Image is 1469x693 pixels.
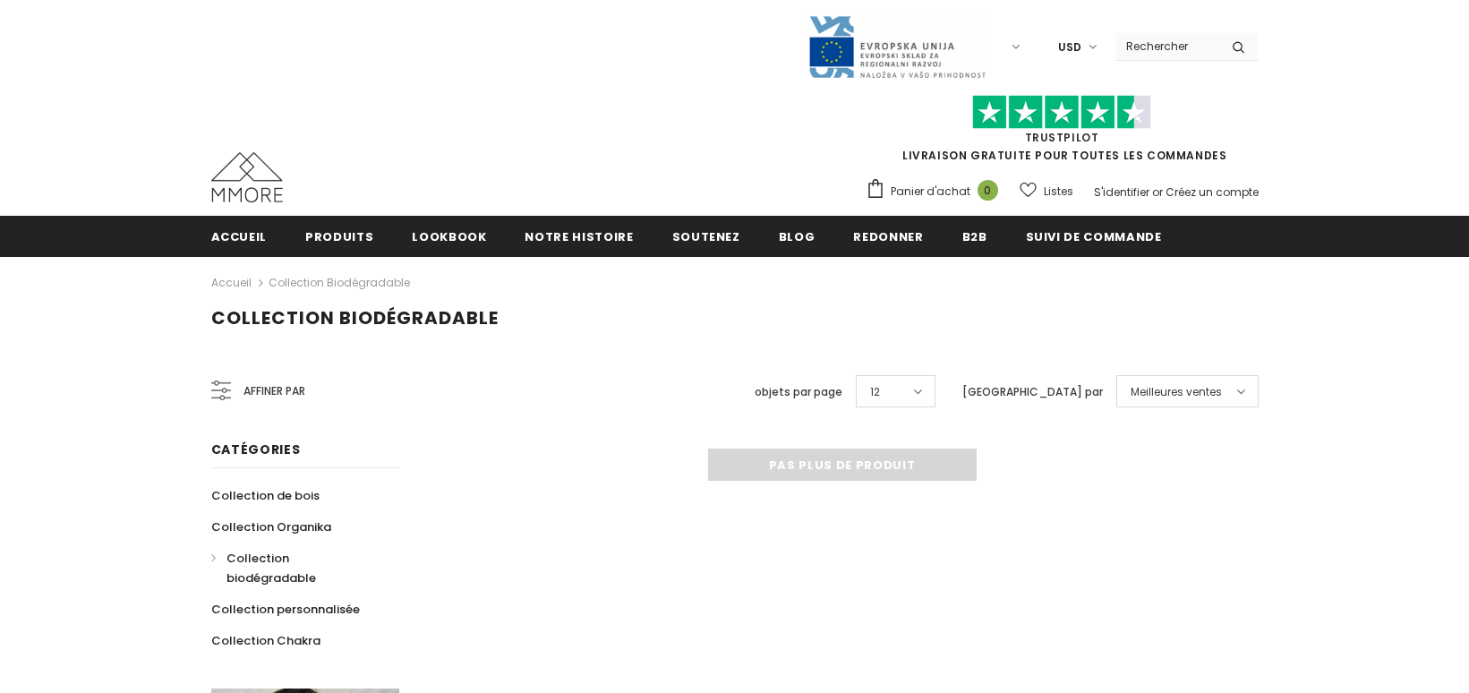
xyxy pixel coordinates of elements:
a: Collection Chakra [211,625,320,656]
span: Collection Chakra [211,632,320,649]
a: Javni Razpis [807,38,986,54]
span: Notre histoire [525,228,633,245]
span: Collection biodégradable [211,305,499,330]
a: S'identifier [1094,184,1149,200]
a: Listes [1020,175,1073,207]
span: USD [1058,38,1081,56]
label: [GEOGRAPHIC_DATA] par [962,383,1103,401]
a: Collection biodégradable [211,543,380,594]
a: Collection personnalisée [211,594,360,625]
a: Collection biodégradable [269,275,410,290]
span: Catégories [211,441,301,458]
span: LIVRAISON GRATUITE POUR TOUTES LES COMMANDES [866,103,1259,163]
span: Collection de bois [211,487,320,504]
span: or [1152,184,1163,200]
span: 0 [978,180,998,201]
label: objets par page [755,383,842,401]
a: Collection de bois [211,480,320,511]
a: Créez un compte [1166,184,1259,200]
a: Lookbook [412,216,486,256]
span: Redonner [853,228,923,245]
span: Panier d'achat [891,183,970,201]
span: Suivi de commande [1026,228,1162,245]
span: Listes [1044,183,1073,201]
img: Cas MMORE [211,152,283,202]
span: Collection biodégradable [226,550,316,586]
span: Meilleures ventes [1131,383,1222,401]
a: Redonner [853,216,923,256]
a: soutenez [672,216,740,256]
input: Search Site [1115,33,1218,59]
span: 12 [870,383,880,401]
a: TrustPilot [1025,130,1099,145]
a: Notre histoire [525,216,633,256]
img: Javni Razpis [807,14,986,80]
img: Faites confiance aux étoiles pilotes [972,95,1151,130]
a: Accueil [211,272,252,294]
a: Produits [305,216,373,256]
a: Collection Organika [211,511,331,543]
a: Suivi de commande [1026,216,1162,256]
a: Panier d'achat 0 [866,178,1007,205]
span: Affiner par [243,381,305,401]
a: B2B [962,216,987,256]
span: Blog [779,228,816,245]
span: B2B [962,228,987,245]
span: soutenez [672,228,740,245]
a: Blog [779,216,816,256]
span: Produits [305,228,373,245]
span: Collection personnalisée [211,601,360,618]
span: Accueil [211,228,268,245]
span: Lookbook [412,228,486,245]
span: Collection Organika [211,518,331,535]
a: Accueil [211,216,268,256]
